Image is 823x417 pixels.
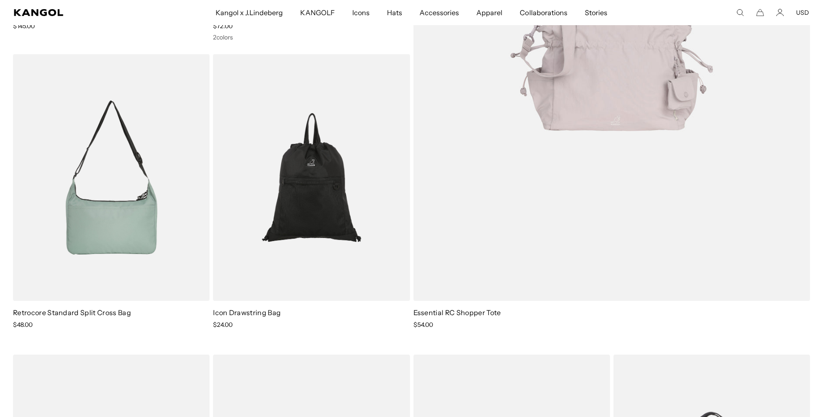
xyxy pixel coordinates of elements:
a: Essential RC Shopper Tote [413,308,501,317]
button: USD [796,9,809,16]
a: Kangol [14,9,143,16]
a: Icon Drawstring Bag [213,308,281,317]
a: Account [776,9,784,16]
img: Icon Drawstring Bag [213,54,410,301]
span: $48.00 [13,321,33,329]
a: Retrocore Standard Split Cross Bag [13,308,131,317]
img: Retrocore Standard Split Cross Bag [13,54,210,301]
span: $145.00 [13,22,35,30]
span: $24.00 [213,321,233,329]
span: $54.00 [413,321,433,329]
span: $72.00 [213,22,233,30]
div: 2 colors [213,33,410,41]
summary: Search here [736,9,744,16]
button: Cart [756,9,764,16]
